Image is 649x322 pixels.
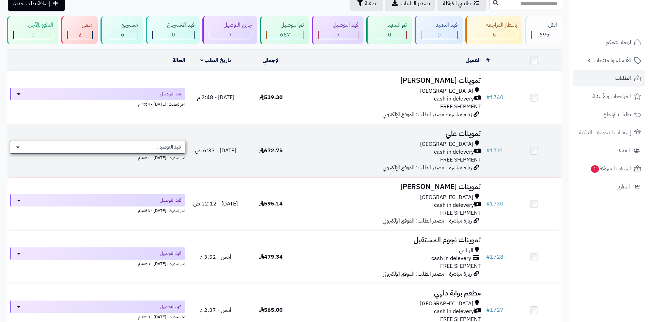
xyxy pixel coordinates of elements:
[486,306,490,314] span: #
[593,56,631,65] span: الأقسام والمنتجات
[10,260,185,267] div: اخر تحديث: [DATE] - 4:53 م
[486,147,490,155] span: #
[603,110,631,119] span: طلبات الإرجاع
[573,106,645,123] a: طلبات الإرجاع
[14,31,53,39] div: 0
[573,160,645,177] a: السلات المتروكة1
[267,31,304,39] div: 667
[434,148,474,156] span: cash in delevery
[263,56,280,64] a: الإجمالي
[373,31,406,39] div: 0
[259,16,311,44] a: تم التوصيل 667
[579,128,631,137] span: إشعارات التحويلات البنكية
[606,37,631,47] span: لوحة التحكم
[440,103,481,111] span: FREE SHIPMENT
[524,16,563,44] a: الكل695
[486,93,504,102] a: #1740
[486,147,504,155] a: #1731
[437,31,441,39] span: 0
[420,194,473,201] span: [GEOGRAPHIC_DATA]
[337,31,340,39] span: 7
[573,34,645,50] a: لوحة التحكم
[459,247,473,255] span: الرياض
[153,31,194,39] div: 0
[434,201,474,209] span: cash in delevery
[266,21,304,29] div: تم التوصيل
[200,56,231,64] a: تاريخ الطلب
[152,21,195,29] div: قيد الاسترجاع
[302,183,481,191] h3: تموينات [PERSON_NAME]
[434,95,474,103] span: cash in delevery
[60,16,99,44] a: ملغي 2
[440,262,481,270] span: FREE SHIPMENT
[78,31,82,39] span: 2
[373,21,407,29] div: تم التنفيذ
[573,179,645,195] a: التقارير
[591,165,599,173] span: 1
[486,56,490,64] a: #
[383,110,472,119] span: زيارة مباشرة - مصدر الطلب: الموقع الإلكتروني
[302,236,481,244] h3: تموينات نجوم المستقبل
[259,306,283,314] span: 565.00
[160,197,181,204] span: قيد التوصيل
[603,17,643,31] img: logo-2.png
[365,16,413,44] a: تم التنفيذ 0
[539,31,550,39] span: 695
[229,31,232,39] span: 7
[486,93,490,102] span: #
[592,92,631,101] span: المراجعات والأسئلة
[200,306,231,314] span: أمس - 2:37 م
[172,31,175,39] span: 0
[107,21,138,29] div: مسترجع
[144,16,201,44] a: قيد الاسترجاع 0
[420,87,473,95] span: [GEOGRAPHIC_DATA]
[617,182,630,191] span: التقارير
[201,16,259,44] a: جاري التوصيل 7
[302,130,481,138] h3: تموينات علي
[160,303,181,310] span: قيد التوصيل
[617,146,630,155] span: العملاء
[486,253,490,261] span: #
[421,31,457,39] div: 0
[493,31,496,39] span: 6
[67,21,93,29] div: ملغي
[259,253,283,261] span: 479.34
[383,270,472,278] span: زيارة مباشرة - مصدر الطلب: الموقع الإلكتروني
[160,91,181,97] span: قيد التوصيل
[486,253,504,261] a: #1728
[259,200,283,208] span: 595.14
[5,16,60,44] a: الدفع بالآجل 0
[209,31,252,39] div: 7
[421,21,458,29] div: قيد التنفيذ
[302,289,481,297] h3: مطعم بوابة دلهي
[107,31,138,39] div: 6
[486,200,504,208] a: #1730
[209,21,252,29] div: جاري التوصيل
[259,93,283,102] span: 539.30
[99,16,144,44] a: مسترجع 6
[573,88,645,105] a: المراجعات والأسئلة
[160,250,181,257] span: قيد التوصيل
[310,16,365,44] a: قيد التوصيل 7
[573,142,645,159] a: العملاء
[590,164,631,173] span: السلات المتروكة
[259,147,283,155] span: 672.75
[466,56,481,64] a: العميل
[121,31,124,39] span: 6
[193,200,238,208] span: [DATE] - 12:12 ص
[157,144,181,151] span: قيد التوصيل
[302,77,481,85] h3: تموينات [PERSON_NAME]
[388,31,391,39] span: 0
[573,124,645,141] a: إشعارات التحويلات البنكية
[383,164,472,172] span: زيارة مباشرة - مصدر الطلب: الموقع الإلكتروني
[10,313,185,320] div: اخر تحديث: [DATE] - 4:53 م
[440,156,481,164] span: FREE SHIPMENT
[420,300,473,308] span: [GEOGRAPHIC_DATA]
[195,147,236,155] span: [DATE] - 6:33 ص
[10,154,185,161] div: اخر تحديث: [DATE] - 4:51 م
[486,306,504,314] a: #1727
[420,140,473,148] span: [GEOGRAPHIC_DATA]
[431,255,471,262] span: cash in delevery
[280,31,290,39] span: 667
[197,93,234,102] span: [DATE] - 2:48 م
